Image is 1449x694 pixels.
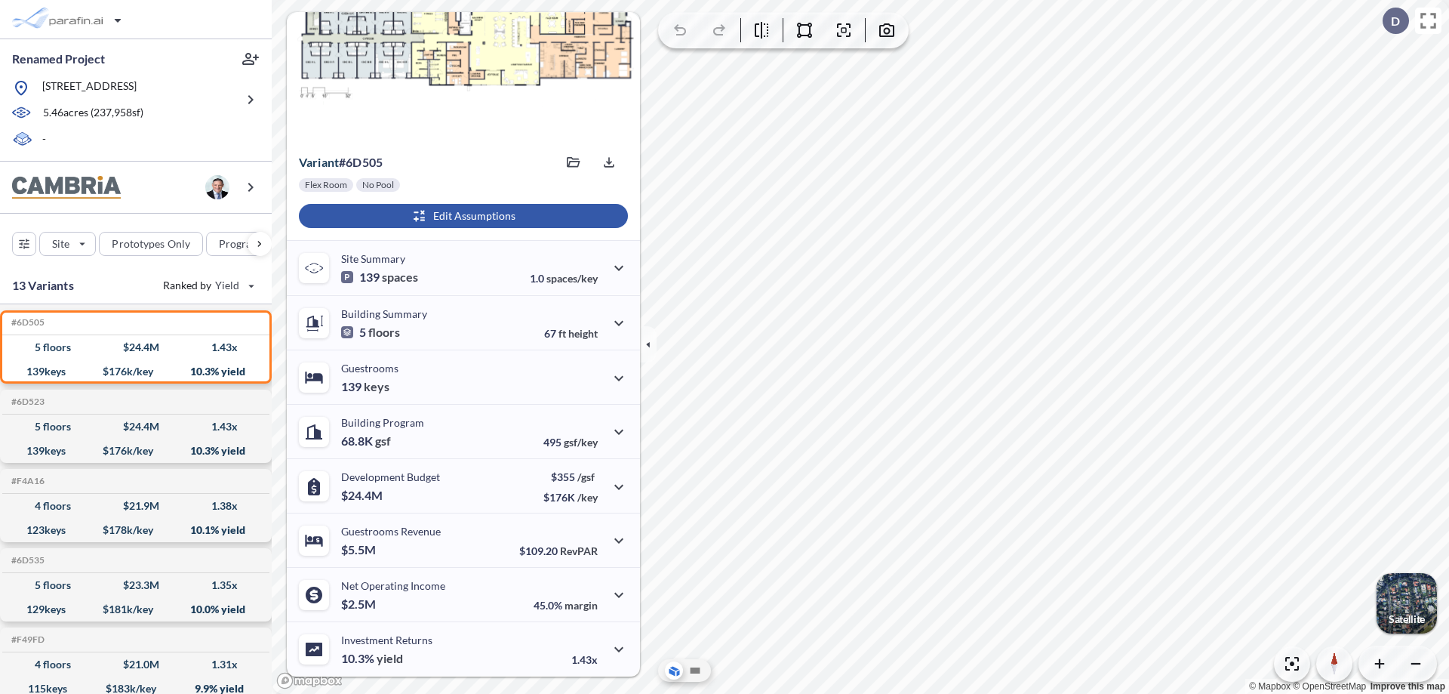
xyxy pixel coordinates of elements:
[341,525,441,538] p: Guestrooms Revenue
[341,379,389,394] p: 139
[1249,681,1291,692] a: Mapbox
[12,276,74,295] p: 13 Variants
[12,176,121,199] img: BrandImage
[39,232,96,256] button: Site
[341,488,385,503] p: $24.4M
[8,317,45,328] h5: Click to copy the code
[112,236,190,251] p: Prototypes Only
[206,232,288,256] button: Program
[12,51,105,67] p: Renamed Project
[151,273,264,298] button: Ranked by Yield
[341,307,427,320] p: Building Summary
[8,555,45,566] h5: Click to copy the code
[219,236,261,251] p: Program
[341,433,391,449] p: 68.8K
[341,362,398,375] p: Guestrooms
[558,327,566,340] span: ft
[382,270,418,285] span: spaces
[546,272,598,285] span: spaces/key
[543,470,598,483] p: $355
[1389,613,1425,625] p: Satellite
[42,79,137,97] p: [STREET_ADDRESS]
[362,179,394,191] p: No Pool
[205,175,229,199] img: user logo
[1377,573,1437,634] img: Switcher Image
[8,634,45,645] h5: Click to copy the code
[519,544,598,557] p: $109.20
[341,470,440,483] p: Development Budget
[577,470,595,483] span: /gsf
[1293,681,1366,692] a: OpenStreetMap
[665,662,683,680] button: Aerial View
[341,651,403,666] p: 10.3%
[341,634,432,646] p: Investment Returns
[544,327,598,340] p: 67
[686,662,704,680] button: Site Plan
[299,155,383,170] p: # 6d505
[1371,681,1445,692] a: Improve this map
[341,325,400,340] p: 5
[341,270,418,285] p: 139
[577,491,598,504] span: /key
[8,476,45,486] h5: Click to copy the code
[534,599,598,612] p: 45.0%
[215,278,240,293] span: Yield
[377,651,403,666] span: yield
[42,131,46,149] p: -
[1391,14,1400,28] p: D
[341,542,378,557] p: $5.5M
[364,379,389,394] span: keys
[571,653,598,666] p: 1.43x
[341,252,405,265] p: Site Summary
[564,436,598,449] span: gsf/key
[565,599,598,612] span: margin
[276,672,343,689] a: Mapbox homepage
[368,325,400,340] span: floors
[43,105,143,122] p: 5.46 acres ( 237,958 sf)
[99,232,203,256] button: Prototypes Only
[543,491,598,504] p: $176K
[8,396,45,407] h5: Click to copy the code
[52,236,69,251] p: Site
[375,433,391,449] span: gsf
[568,327,598,340] span: height
[1377,573,1437,634] button: Switcher ImageSatellite
[341,579,445,592] p: Net Operating Income
[530,272,598,285] p: 1.0
[543,436,598,449] p: 495
[341,597,378,612] p: $2.5M
[299,204,628,228] button: Edit Assumptions
[560,544,598,557] span: RevPAR
[341,416,424,429] p: Building Program
[299,155,339,169] span: Variant
[305,179,347,191] p: Flex Room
